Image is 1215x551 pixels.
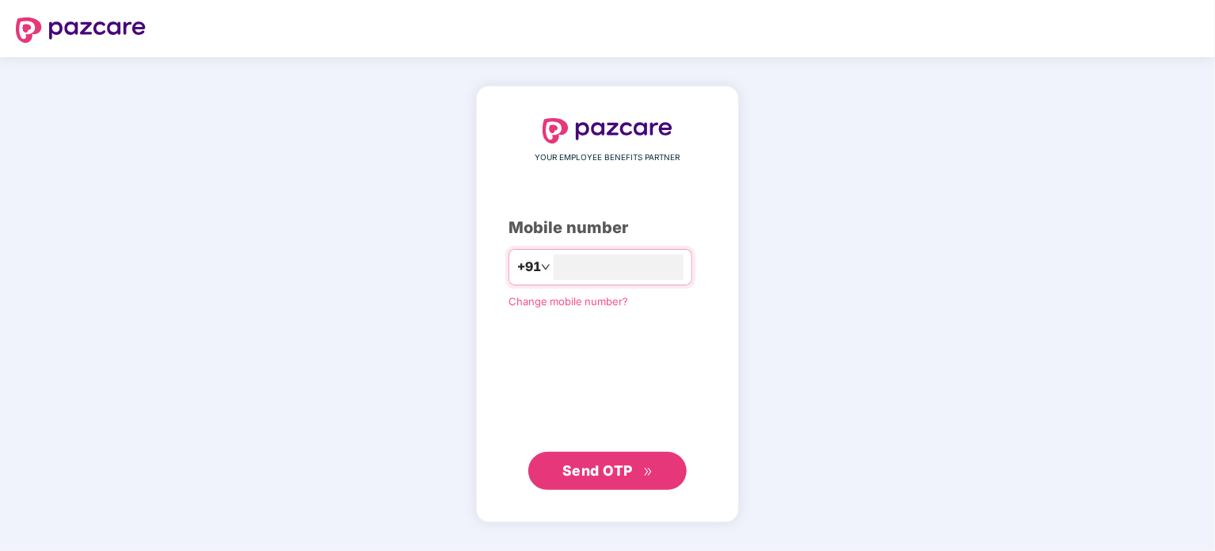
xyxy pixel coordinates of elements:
[508,295,628,308] a: Change mobile number?
[517,257,541,277] span: +91
[562,462,633,479] span: Send OTP
[16,17,146,43] img: logo
[543,118,672,143] img: logo
[535,151,680,164] span: YOUR EMPLOYEE BENEFITS PARTNER
[528,452,687,490] button: Send OTPdouble-right
[508,216,707,240] div: Mobile number
[541,262,550,272] span: down
[643,467,653,477] span: double-right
